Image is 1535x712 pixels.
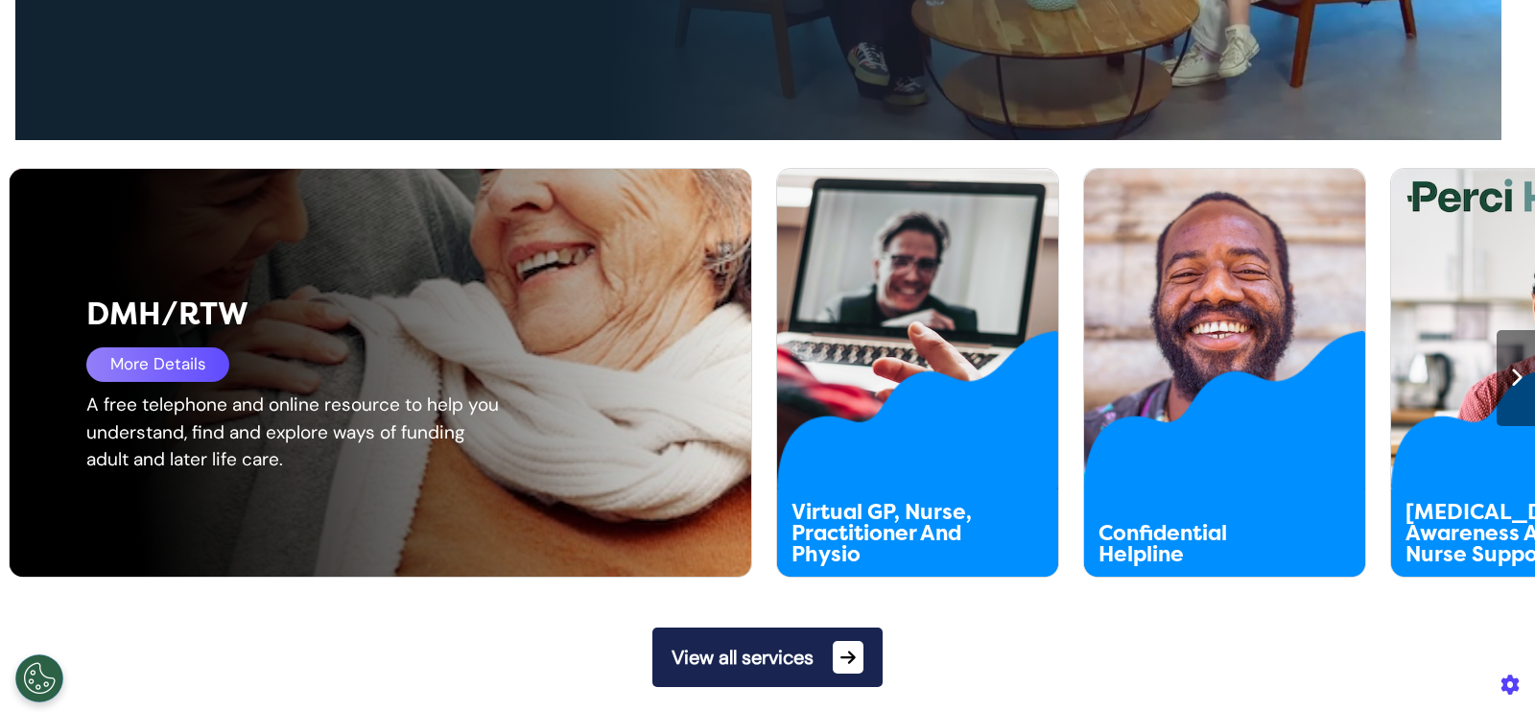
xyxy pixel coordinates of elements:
[86,347,229,382] div: More Details
[15,654,63,702] button: Open Preferences
[1098,523,1295,565] div: Confidential Helpline
[791,502,988,565] div: Virtual GP, Nurse, Practitioner And Physio
[86,392,501,474] div: A free telephone and online resource to help you understand, find and explore ways of funding adu...
[652,628,883,687] button: View all services
[86,292,604,338] div: DMH/RTW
